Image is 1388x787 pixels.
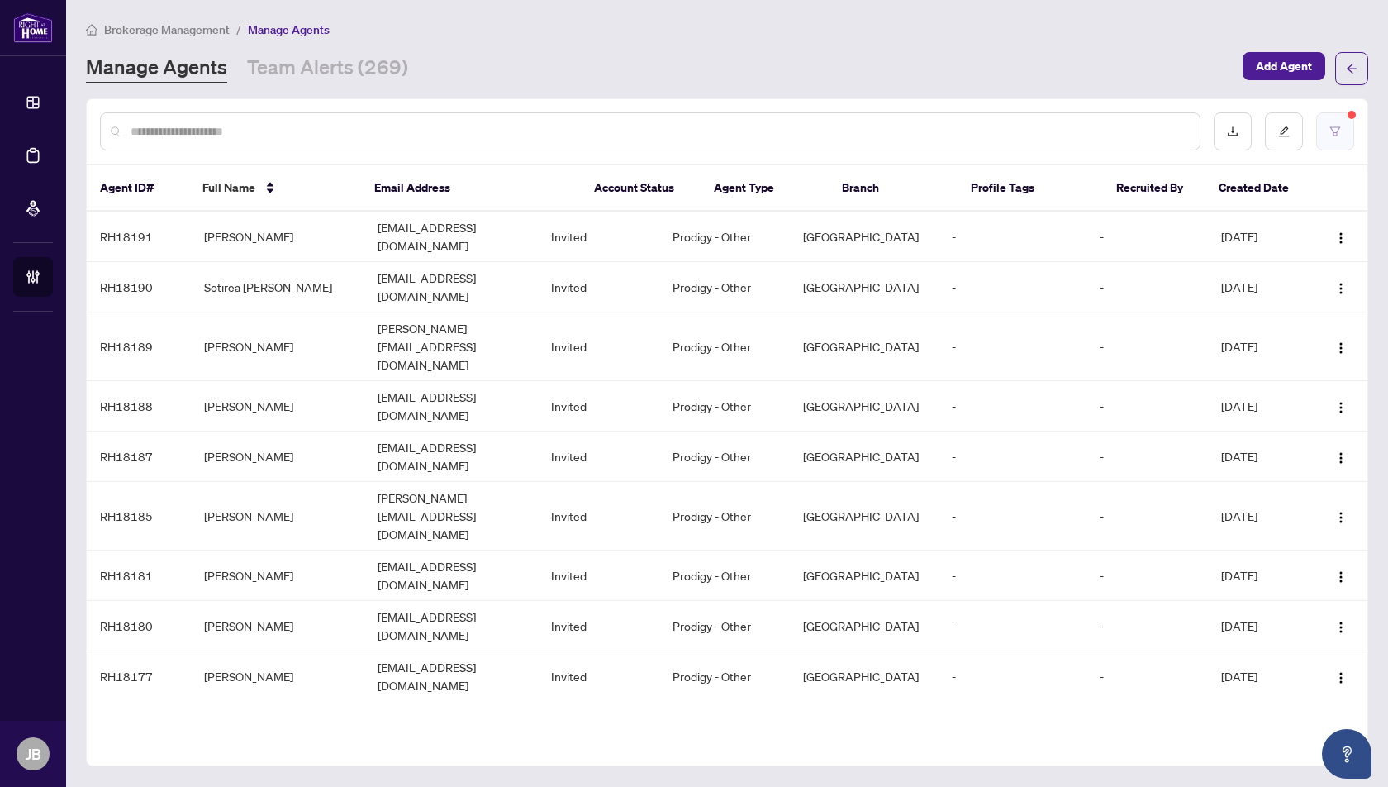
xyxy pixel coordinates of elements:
td: [DATE] [1208,651,1312,702]
button: Logo [1328,274,1354,300]
td: [GEOGRAPHIC_DATA] [790,551,939,601]
td: Prodigy - Other [659,551,790,601]
span: filter [1329,126,1341,137]
td: - [1086,551,1208,601]
td: [DATE] [1208,312,1312,381]
span: JB [26,742,41,766]
td: [DATE] [1208,601,1312,651]
td: RH18180 [87,601,191,651]
td: [DATE] [1208,551,1312,601]
td: RH18191 [87,212,191,262]
td: RH18188 [87,381,191,432]
td: [GEOGRAPHIC_DATA] [790,381,939,432]
button: Add Agent [1243,52,1325,80]
td: Invited [538,262,659,312]
td: - [939,601,1086,651]
td: - [939,432,1086,482]
a: Manage Agents [86,54,227,83]
img: logo [13,12,53,43]
td: RH18190 [87,262,191,312]
th: Full Name [189,165,360,212]
td: Prodigy - Other [659,262,790,312]
td: [EMAIL_ADDRESS][DOMAIN_NAME] [364,551,538,601]
button: Open asap [1322,729,1371,779]
td: Invited [538,651,659,702]
td: - [939,381,1086,432]
td: [PERSON_NAME] [191,432,364,482]
button: Logo [1328,333,1354,360]
td: [GEOGRAPHIC_DATA] [790,432,939,482]
td: [EMAIL_ADDRESS][DOMAIN_NAME] [364,432,538,482]
td: Sotirea [PERSON_NAME] [191,262,364,312]
td: - [1086,432,1208,482]
button: edit [1265,112,1303,150]
th: Agent Type [701,165,829,212]
td: [PERSON_NAME] [191,482,364,551]
td: Invited [538,601,659,651]
img: Logo [1334,401,1348,414]
th: Email Address [361,165,581,212]
td: [DATE] [1208,381,1312,432]
td: [DATE] [1208,262,1312,312]
td: Prodigy - Other [659,601,790,651]
td: - [1086,482,1208,551]
img: Logo [1334,511,1348,524]
td: [PERSON_NAME] [191,381,364,432]
button: download [1214,112,1252,150]
td: [GEOGRAPHIC_DATA] [790,212,939,262]
td: RH18187 [87,432,191,482]
span: Add Agent [1256,53,1312,79]
button: Logo [1328,663,1354,689]
td: [PERSON_NAME][EMAIL_ADDRESS][DOMAIN_NAME] [364,482,538,551]
span: Full Name [202,179,255,197]
td: [GEOGRAPHIC_DATA] [790,482,939,551]
td: - [1086,212,1208,262]
td: [DATE] [1208,482,1312,551]
th: Recruited By [1103,165,1205,212]
td: RH18181 [87,551,191,601]
td: Prodigy - Other [659,381,790,432]
td: - [939,212,1086,262]
td: [PERSON_NAME] [191,212,364,262]
td: Invited [538,312,659,381]
td: [GEOGRAPHIC_DATA] [790,651,939,702]
td: [GEOGRAPHIC_DATA] [790,312,939,381]
img: Logo [1334,671,1348,684]
button: Logo [1328,443,1354,470]
span: download [1227,126,1238,137]
td: [PERSON_NAME] [191,551,364,601]
button: Logo [1328,393,1354,419]
button: Logo [1328,613,1354,639]
span: Brokerage Management [104,22,230,37]
td: [PERSON_NAME] [191,312,364,381]
td: Prodigy - Other [659,212,790,262]
td: - [939,312,1086,381]
img: Logo [1334,570,1348,584]
th: Branch [829,165,958,212]
td: RH18185 [87,482,191,551]
td: Prodigy - Other [659,651,790,702]
td: - [1086,651,1208,702]
td: - [939,482,1086,551]
td: Invited [538,482,659,551]
td: RH18189 [87,312,191,381]
button: Logo [1328,503,1354,529]
td: [DATE] [1208,212,1312,262]
img: Logo [1334,282,1348,295]
th: Agent ID# [87,165,189,212]
td: RH18177 [87,651,191,702]
td: - [1086,312,1208,381]
td: [EMAIL_ADDRESS][DOMAIN_NAME] [364,651,538,702]
td: Invited [538,432,659,482]
td: Prodigy - Other [659,432,790,482]
button: Logo [1328,562,1354,589]
td: - [939,651,1086,702]
td: - [1086,601,1208,651]
td: [EMAIL_ADDRESS][DOMAIN_NAME] [364,601,538,651]
td: - [939,262,1086,312]
td: [EMAIL_ADDRESS][DOMAIN_NAME] [364,212,538,262]
span: Manage Agents [248,22,330,37]
td: Prodigy - Other [659,312,790,381]
span: edit [1278,126,1290,137]
a: Team Alerts (269) [247,54,408,83]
